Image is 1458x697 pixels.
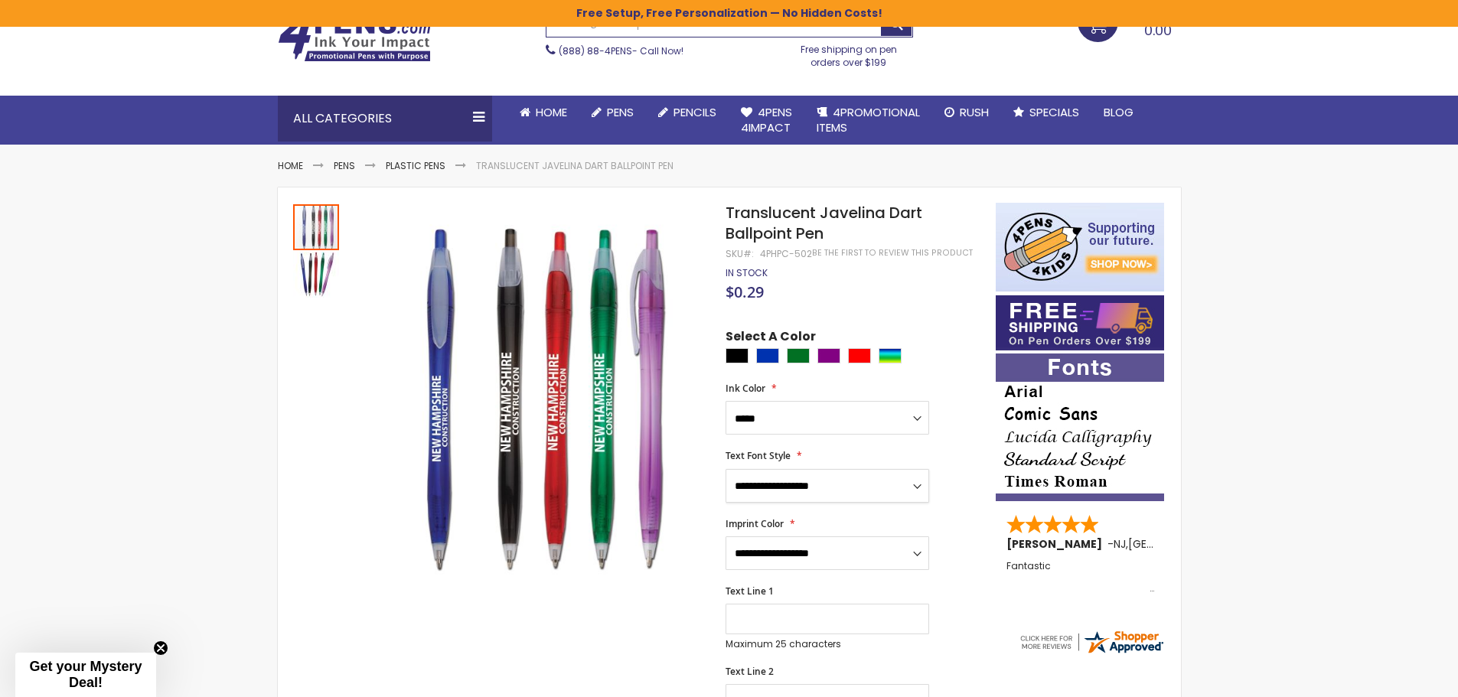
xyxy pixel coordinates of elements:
[293,250,339,298] div: Translucent Javelina Dart Ballpoint Pen
[756,348,779,363] div: Blue
[579,96,646,129] a: Pens
[293,252,339,298] img: Translucent Javelina Dart Ballpoint Pen
[996,295,1164,350] img: Free shipping on orders over $199
[760,248,812,260] div: 4PHPC-502
[726,382,765,395] span: Ink Color
[293,203,341,250] div: Translucent Javelina Dart Ballpoint Pen
[1114,536,1126,552] span: NJ
[507,96,579,129] a: Home
[1128,536,1241,552] span: [GEOGRAPHIC_DATA]
[674,104,716,120] span: Pencils
[817,104,920,135] span: 4PROMOTIONAL ITEMS
[607,104,634,120] span: Pens
[741,104,792,135] span: 4Pens 4impact
[817,348,840,363] div: Purple
[804,96,932,145] a: 4PROMOTIONALITEMS
[1107,536,1241,552] span: - ,
[848,348,871,363] div: Red
[784,37,913,68] div: Free shipping on pen orders over $199
[1001,96,1091,129] a: Specials
[726,267,768,279] div: Availability
[559,44,683,57] span: - Call Now!
[278,159,303,172] a: Home
[559,44,632,57] a: (888) 88-4PENS
[726,517,784,530] span: Imprint Color
[1006,561,1155,594] div: Fantastic
[726,247,754,260] strong: SKU
[960,104,989,120] span: Rush
[726,282,764,302] span: $0.29
[1006,536,1107,552] span: [PERSON_NAME]
[726,585,774,598] span: Text Line 1
[29,659,142,690] span: Get your Mystery Deal!
[726,348,749,363] div: Black
[15,653,156,697] div: Get your Mystery Deal!Close teaser
[726,202,922,244] span: Translucent Javelina Dart Ballpoint Pen
[278,96,492,142] div: All Categories
[1091,96,1146,129] a: Blog
[812,247,973,259] a: Be the first to review this product
[729,96,804,145] a: 4Pens4impact
[996,353,1164,501] img: font-personalization-examples
[536,104,567,120] span: Home
[1029,104,1079,120] span: Specials
[726,266,768,279] span: In stock
[386,159,445,172] a: Plastic Pens
[726,328,816,349] span: Select A Color
[646,96,729,129] a: Pencils
[726,449,791,462] span: Text Font Style
[932,96,1001,129] a: Rush
[726,638,929,650] p: Maximum 25 characters
[476,160,674,172] li: Translucent Javelina Dart Ballpoint Pen
[278,13,431,62] img: 4Pens Custom Pens and Promotional Products
[787,348,810,363] div: Green
[334,159,355,172] a: Pens
[996,203,1164,292] img: 4pens 4 kids
[153,640,168,656] button: Close teaser
[1018,628,1165,656] img: 4pens.com widget logo
[879,348,902,363] div: Assorted
[726,665,774,678] span: Text Line 2
[1104,104,1133,120] span: Blog
[356,225,706,575] img: Translucent Javelina Dart Ballpoint Pen
[1018,646,1165,659] a: 4pens.com certificate URL
[1144,21,1172,40] span: 0.00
